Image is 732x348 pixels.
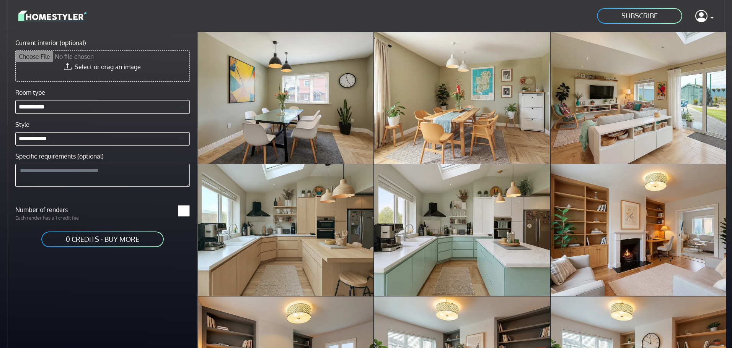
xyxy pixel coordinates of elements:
p: Each render has a 1 credit fee [11,214,103,222]
label: Specific requirements (optional) [15,152,104,161]
a: SUBSCRIBE [596,7,683,24]
label: Current interior (optional) [15,38,86,47]
label: Number of renders [11,205,103,214]
label: Room type [15,88,45,97]
a: 0 CREDITS - BUY MORE [41,231,165,248]
label: Style [15,120,29,129]
img: logo-3de290ba35641baa71223ecac5eacb59cb85b4c7fdf211dc9aaecaaee71ea2f8.svg [18,9,87,23]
